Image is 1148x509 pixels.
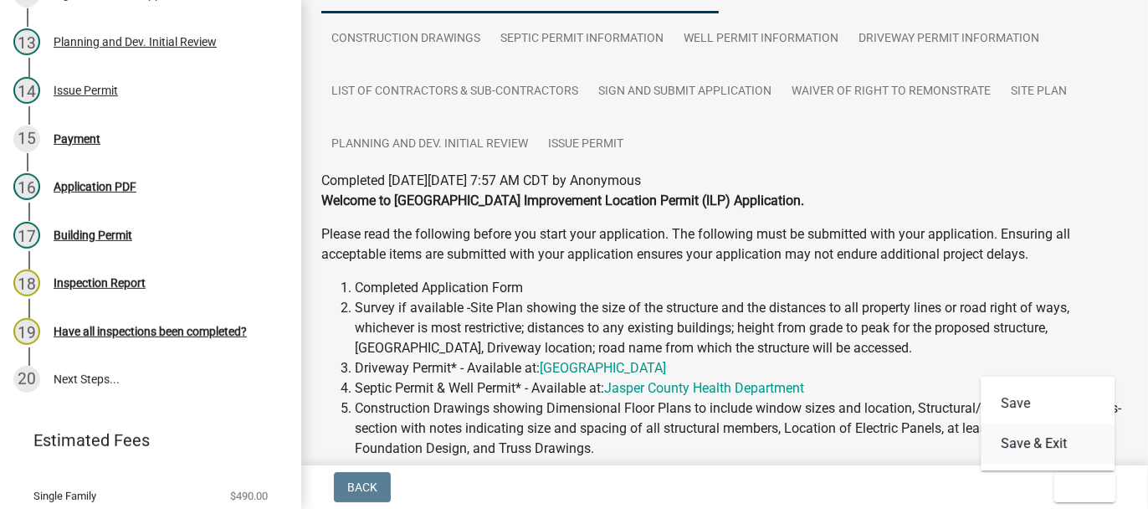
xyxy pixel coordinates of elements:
[54,326,247,337] div: Have all inspections been completed?
[588,65,782,119] a: Sign and Submit Application
[54,229,132,241] div: Building Permit
[13,318,40,345] div: 19
[54,85,118,96] div: Issue Permit
[54,133,100,145] div: Payment
[540,360,666,376] a: [GEOGRAPHIC_DATA]
[13,270,40,296] div: 18
[355,378,1128,398] li: Septic Permit & Well Permit* - Available at:
[1068,481,1092,494] span: Exit
[981,424,1115,464] button: Save & Exit
[321,65,588,119] a: List of Contractors & Sub-Contractors
[321,193,804,208] strong: Welcome to [GEOGRAPHIC_DATA] Improvement Location Permit (ILP) Application.
[674,13,848,66] a: Well Permit Information
[782,65,1001,119] a: Waiver of Right to Remonstrate
[355,278,1128,298] li: Completed Application Form
[355,298,1128,358] li: Survey if available -Site Plan showing the size of the structure and the distances to all propert...
[13,77,40,104] div: 14
[334,472,391,502] button: Back
[13,424,274,457] a: Estimated Fees
[33,491,96,501] span: Single Family
[230,491,268,501] span: $490.00
[981,377,1115,470] div: Exit
[321,172,641,188] span: Completed [DATE][DATE] 7:57 AM CDT by Anonymous
[13,126,40,152] div: 15
[321,224,1128,265] p: Please read the following before you start your application. The following must be submitted with...
[54,277,146,289] div: Inspection Report
[981,383,1115,424] button: Save
[1054,472,1115,502] button: Exit
[604,380,804,396] a: Jasper County Health Department
[13,28,40,55] div: 13
[355,398,1128,459] li: Construction Drawings showing Dimensional Floor Plans to include window sizes and location, Struc...
[321,13,490,66] a: Construction Drawings
[54,181,136,193] div: Application PDF
[490,13,674,66] a: Septic Permit Information
[13,222,40,249] div: 17
[355,358,1128,378] li: Driveway Permit* - Available at:
[538,118,633,172] a: Issue Permit
[1001,65,1077,119] a: Site Plan
[54,36,217,48] div: Planning and Dev. Initial Review
[848,13,1049,66] a: Driveway Permit Information
[347,481,377,494] span: Back
[13,173,40,200] div: 16
[321,118,538,172] a: Planning and Dev. Initial Review
[13,366,40,393] div: 20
